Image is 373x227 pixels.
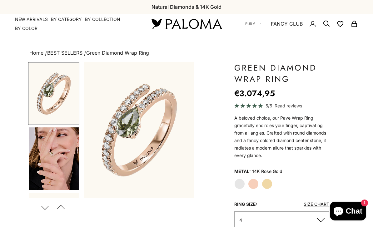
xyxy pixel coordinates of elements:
[245,21,261,27] button: EUR €
[47,50,82,56] a: BEST SELLERS
[28,127,79,190] button: Go to item 4
[152,3,221,11] p: Natural Diamonds & 14K Gold
[85,16,120,22] summary: By Collection
[271,20,303,28] a: FANCY CLUB
[51,16,82,22] summary: By Category
[15,16,137,32] nav: Primary navigation
[84,62,194,198] div: Item 1 of 14
[234,87,275,100] sale-price: €3.074,95
[29,63,79,124] img: #RoseGold
[28,49,345,57] nav: breadcrumbs
[266,102,272,109] span: 5/5
[29,127,79,190] img: #YellowGold #WhiteGold #RoseGold
[234,114,330,159] p: A beloved choice, our Pave Wrap Ring gracefully encircles your finger, captivating from all angle...
[234,167,251,176] legend: Metal:
[234,102,330,109] a: 5/5 Read reviews
[29,50,43,56] a: Home
[84,62,194,198] img: #RoseGold
[304,201,329,207] a: Size Chart
[15,16,48,22] a: NEW ARRIVALS
[252,167,282,176] variant-option-value: 14K Rose Gold
[15,25,37,32] summary: By Color
[245,21,255,27] span: EUR €
[245,14,358,34] nav: Secondary navigation
[86,50,149,56] span: Green Diamond Wrap Ring
[28,62,79,125] button: Go to item 1
[275,102,302,109] span: Read reviews
[234,200,257,209] legend: Ring Size:
[328,202,368,222] inbox-online-store-chat: Shopify online store chat
[239,217,242,223] span: 4
[234,62,330,85] h1: Green Diamond Wrap Ring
